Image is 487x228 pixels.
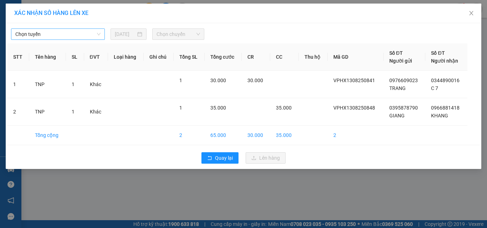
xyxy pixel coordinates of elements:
[389,113,405,118] span: GIANG
[61,23,133,32] div: KHANG
[72,109,75,115] span: 1
[29,71,66,98] td: TNP
[6,7,17,14] span: Gửi:
[115,30,135,38] input: 13/08/2025
[431,105,460,111] span: 0966881418
[328,43,384,71] th: Mã GD
[29,126,66,145] td: Tổng cộng
[201,152,239,164] button: rollbackQuay lại
[276,105,292,111] span: 35.000
[246,152,286,164] button: uploadLên hàng
[144,43,174,71] th: Ghi chú
[66,43,84,71] th: SL
[29,98,66,126] td: TNP
[179,78,182,83] span: 1
[461,4,481,23] button: Close
[6,15,56,23] div: GIANG
[333,78,375,83] span: VPHX1308250841
[7,71,29,98] td: 1
[72,81,75,87] span: 1
[431,58,458,64] span: Người nhận
[15,29,101,39] span: Chọn tuyến
[61,7,78,14] span: Nhận:
[328,126,384,145] td: 2
[431,113,448,118] span: KHANG
[389,105,418,111] span: 0395878790
[389,78,418,83] span: 0976609023
[6,23,56,33] div: 0395878790
[210,78,226,83] span: 30.000
[84,43,108,71] th: ĐVT
[333,105,375,111] span: VPHX1308250848
[247,78,263,83] span: 30.000
[207,155,212,161] span: rollback
[299,43,328,71] th: Thu hộ
[84,98,108,126] td: Khác
[174,126,205,145] td: 2
[14,10,88,16] span: XÁC NHẬN SỐ HÀNG LÊN XE
[84,71,108,98] td: Khác
[60,48,92,55] span: Chưa cước :
[242,43,270,71] th: CR
[6,6,56,15] div: Hội Xuân
[210,105,226,111] span: 35.000
[468,10,474,16] span: close
[157,29,200,39] span: Chọn chuyến
[60,46,134,56] div: 35.000
[108,43,144,71] th: Loại hàng
[179,105,182,111] span: 1
[215,154,233,162] span: Quay lại
[389,58,412,64] span: Người gửi
[431,50,445,56] span: Số ĐT
[7,98,29,126] td: 2
[205,43,242,71] th: Tổng cước
[205,126,242,145] td: 65.000
[431,78,460,83] span: 0344890016
[61,32,133,42] div: 0966881418
[7,43,29,71] th: STT
[389,50,403,56] span: Số ĐT
[270,43,299,71] th: CC
[29,43,66,71] th: Tên hàng
[270,126,299,145] td: 35.000
[61,6,133,23] div: VP [GEOGRAPHIC_DATA]
[242,126,270,145] td: 30.000
[431,85,438,91] span: C 7
[174,43,205,71] th: Tổng SL
[389,85,406,91] span: TRANG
